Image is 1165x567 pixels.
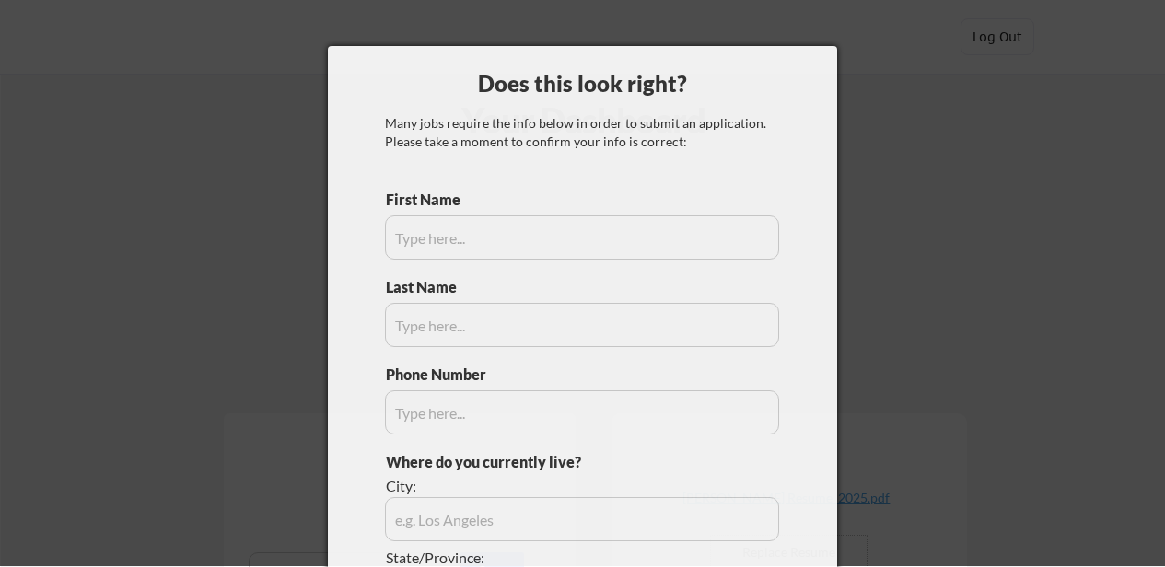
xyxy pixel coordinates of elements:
[385,303,779,347] input: Type here...
[385,390,779,434] input: Type here...
[385,114,779,150] div: Many jobs require the info below in order to submit an application. Please take a moment to confi...
[386,277,475,297] div: Last Name
[386,452,676,472] div: Where do you currently live?
[385,497,779,541] input: e.g. Los Angeles
[386,364,496,385] div: Phone Number
[328,68,837,99] div: Does this look right?
[386,476,676,496] div: City:
[385,215,779,260] input: Type here...
[386,190,475,210] div: First Name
